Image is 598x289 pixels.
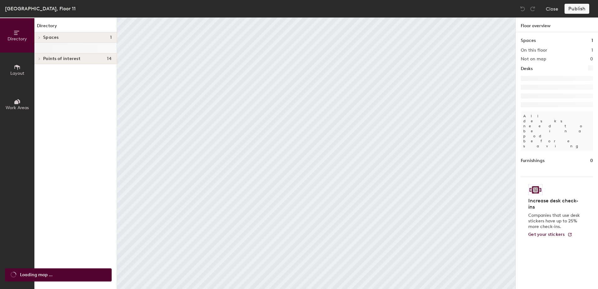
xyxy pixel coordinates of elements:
[519,6,526,12] img: Undo
[34,23,117,32] h1: Directory
[528,198,582,210] h4: Increase desk check-ins
[521,111,593,151] p: All desks need to be in a pod before saving
[590,57,593,62] h2: 0
[528,185,543,195] img: Sticker logo
[43,35,59,40] span: Spaces
[10,71,24,76] span: Layout
[43,56,80,61] span: Points of interest
[5,5,76,13] div: [GEOGRAPHIC_DATA], Floor 11
[521,57,546,62] h2: Not on map
[117,18,515,289] canvas: Map
[521,37,536,44] h1: Spaces
[530,6,536,12] img: Redo
[521,65,533,72] h1: Desks
[521,48,547,53] h2: On this floor
[8,36,27,42] span: Directory
[528,232,572,237] a: Get your stickers
[20,271,53,278] span: Loading map ...
[6,105,29,110] span: Work Areas
[591,37,593,44] h1: 1
[591,48,593,53] h2: 1
[516,18,598,32] h1: Floor overview
[590,157,593,164] h1: 0
[107,56,112,61] span: 14
[528,232,565,237] span: Get your stickers
[110,35,112,40] span: 1
[546,4,558,14] button: Close
[521,157,545,164] h1: Furnishings
[528,213,582,230] p: Companies that use desk stickers have up to 25% more check-ins.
